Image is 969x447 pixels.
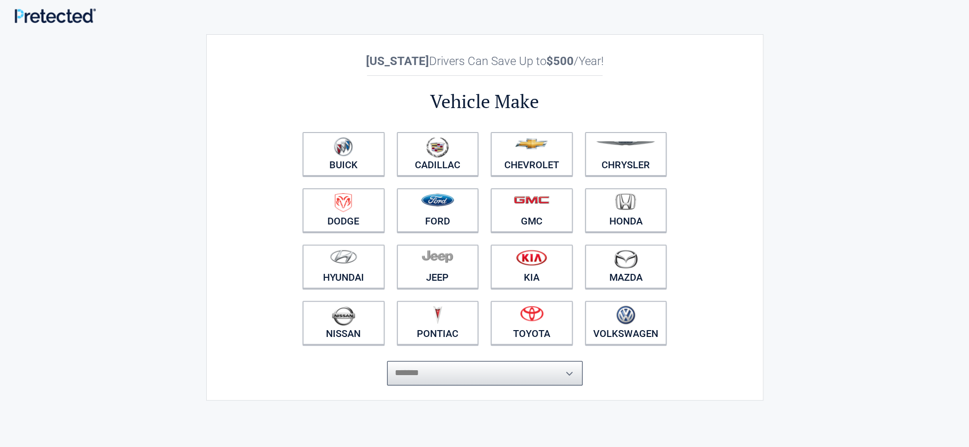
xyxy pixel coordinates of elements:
img: buick [334,137,353,156]
h2: Vehicle Make [297,89,673,114]
a: Buick [302,132,385,176]
a: Pontiac [397,301,479,345]
img: kia [516,249,547,266]
a: GMC [491,188,573,232]
a: Chevrolet [491,132,573,176]
a: Mazda [585,245,667,289]
a: Chrysler [585,132,667,176]
img: Main Logo [15,8,96,23]
img: chevrolet [515,138,548,149]
a: Nissan [302,301,385,345]
img: mazda [613,249,638,268]
a: Hyundai [302,245,385,289]
a: Jeep [397,245,479,289]
b: [US_STATE] [366,54,429,68]
img: nissan [332,306,355,326]
a: Ford [397,188,479,232]
img: pontiac [432,306,442,324]
img: ford [421,194,454,206]
a: Volkswagen [585,301,667,345]
img: jeep [422,249,453,263]
h2: Drivers Can Save Up to /Year [297,54,673,68]
a: Kia [491,245,573,289]
img: toyota [520,306,543,321]
img: chrysler [596,141,655,146]
img: dodge [335,193,352,212]
img: hyundai [330,249,357,264]
a: Dodge [302,188,385,232]
img: cadillac [426,137,449,157]
img: gmc [514,196,549,204]
a: Cadillac [397,132,479,176]
b: $500 [546,54,574,68]
a: Toyota [491,301,573,345]
a: Honda [585,188,667,232]
img: honda [615,193,636,210]
img: volkswagen [616,306,635,325]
